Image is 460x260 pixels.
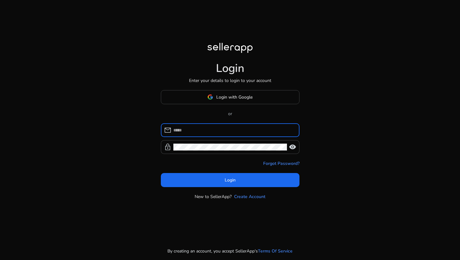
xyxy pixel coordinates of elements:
[207,94,213,100] img: google-logo.svg
[161,173,299,187] button: Login
[195,193,232,200] p: New to SellerApp?
[161,90,299,104] button: Login with Google
[263,160,299,167] a: Forgot Password?
[189,77,271,84] p: Enter your details to login to your account
[164,126,171,134] span: mail
[234,193,265,200] a: Create Account
[164,143,171,151] span: lock
[161,110,299,117] p: or
[289,143,296,151] span: visibility
[225,177,236,183] span: Login
[258,248,293,254] a: Terms Of Service
[216,94,253,100] span: Login with Google
[216,62,244,75] h1: Login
